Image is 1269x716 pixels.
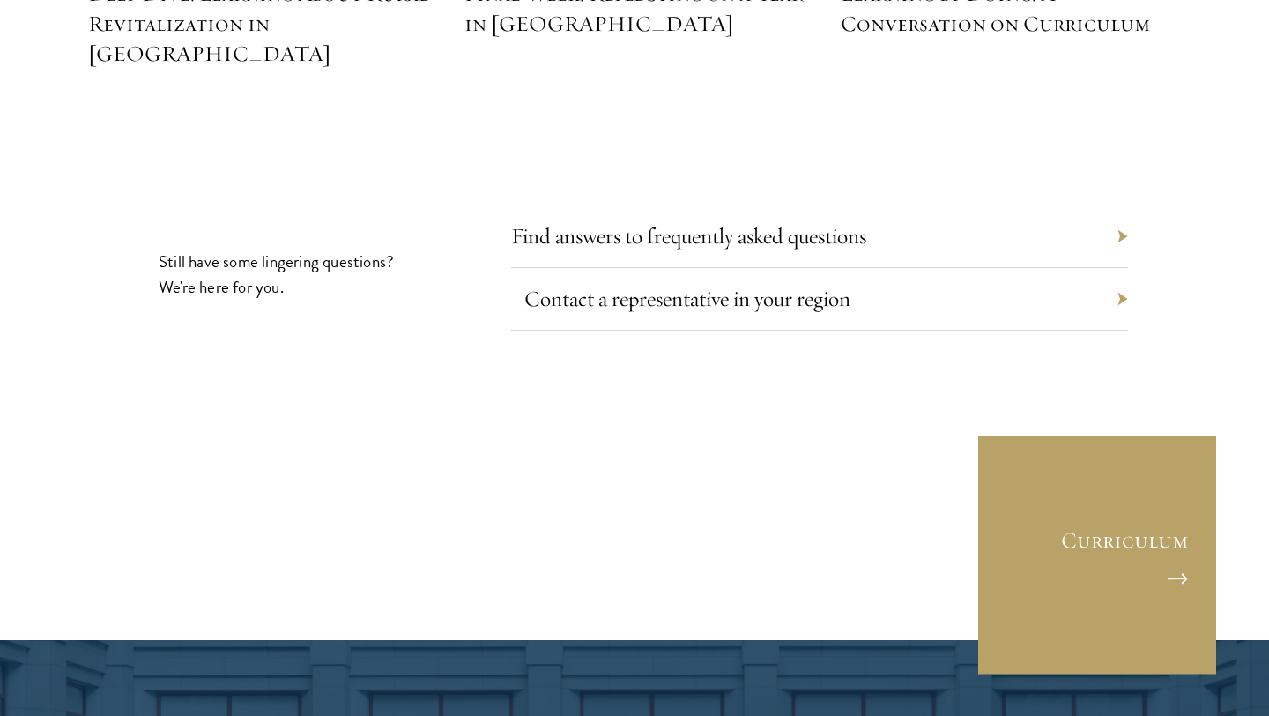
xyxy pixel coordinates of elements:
a: Find answers to frequently asked questions [511,222,866,250]
a: Curriculum [978,436,1216,675]
a: Contact a representative in your region [524,285,850,312]
p: Still have some lingering questions? We're here for you. [159,249,397,300]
